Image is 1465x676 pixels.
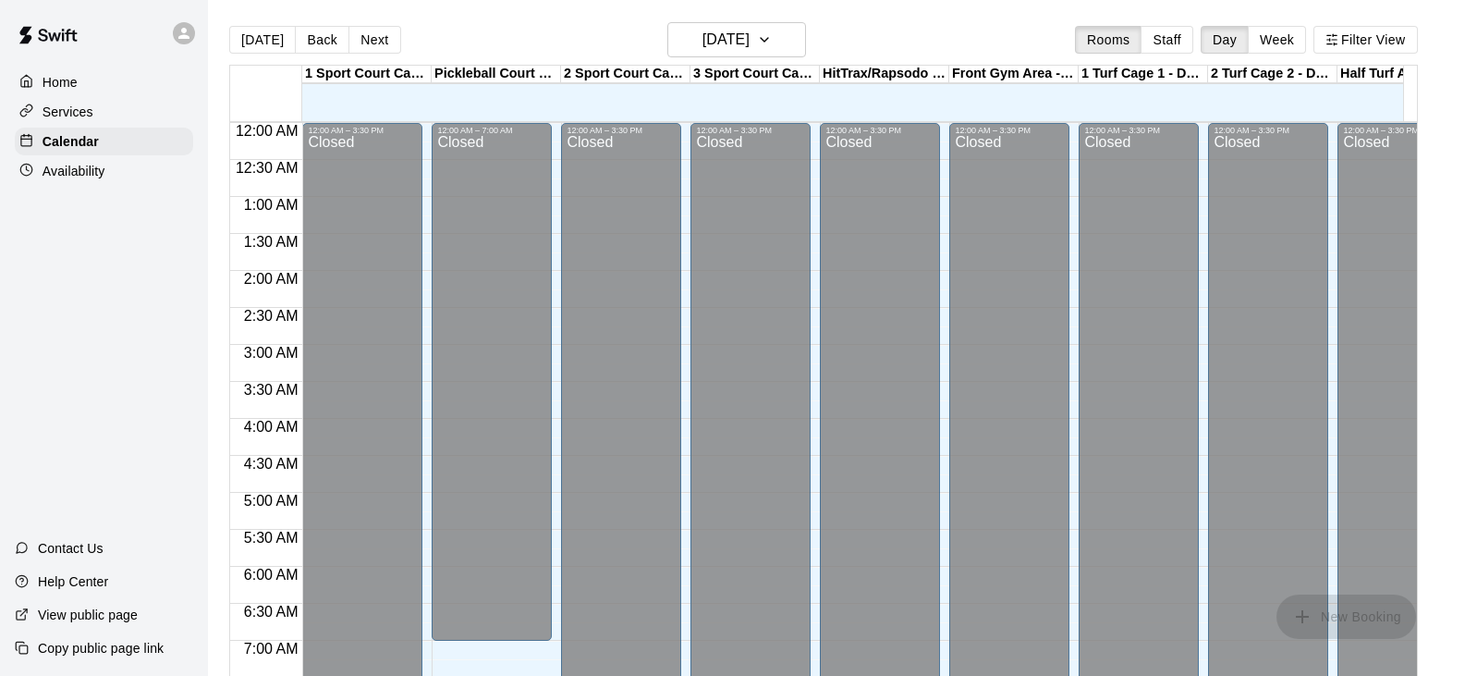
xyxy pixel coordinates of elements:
span: 3:00 AM [239,345,303,361]
button: Filter View [1313,26,1417,54]
div: 1 Turf Cage 1 - DOWNINGTOWN [1079,66,1208,83]
button: [DATE] [667,22,806,57]
button: Week [1248,26,1306,54]
span: 12:30 AM [231,160,303,176]
p: View public page [38,606,138,624]
div: HitTrax/Rapsodo Virtual Reality Rental Cage - 16'x35' [820,66,949,83]
div: Front Gym Area - [GEOGRAPHIC_DATA] [949,66,1079,83]
span: 1:30 AM [239,234,303,250]
div: 12:00 AM – 3:30 PM [308,126,388,135]
div: 12:00 AM – 3:30 PM [567,126,647,135]
span: 5:00 AM [239,493,303,509]
a: Services [15,98,193,126]
div: 2 Turf Cage 2 - DOWNINGTOWN [1208,66,1337,83]
button: Rooms [1075,26,1141,54]
span: 4:00 AM [239,419,303,435]
button: Back [295,26,349,54]
a: Calendar [15,128,193,155]
p: Home [43,73,78,92]
div: Closed [437,135,546,638]
div: 12:00 AM – 3:30 PM [1084,126,1165,135]
button: Day [1201,26,1249,54]
span: 1:00 AM [239,197,303,213]
span: 2:00 AM [239,271,303,287]
button: Next [348,26,400,54]
span: 7:00 AM [239,641,303,657]
p: Availability [43,162,105,180]
p: Copy public page link [38,639,164,658]
div: 12:00 AM – 7:00 AM [437,126,517,135]
span: 3:30 AM [239,382,303,398]
a: Availability [15,157,193,185]
div: 1 Sport Court Cage 1 - DOWNINGTOWN [302,66,432,83]
span: 2:30 AM [239,308,303,324]
span: You don't have the permission to add bookings [1276,608,1416,623]
p: Services [43,103,93,121]
p: Contact Us [38,539,104,558]
div: 12:00 AM – 3:30 PM [696,126,776,135]
div: 12:00 AM – 3:30 PM [1214,126,1294,135]
div: 3 Sport Court Cage 3 - DOWNINGTOWN [690,66,820,83]
h6: [DATE] [702,27,750,53]
div: 12:00 AM – 7:00 AM: Closed [432,123,552,641]
div: 12:00 AM – 3:30 PM [825,126,906,135]
a: Home [15,68,193,96]
button: Staff [1141,26,1193,54]
span: 12:00 AM [231,123,303,139]
span: 6:00 AM [239,567,303,583]
span: 6:30 AM [239,604,303,620]
span: 4:30 AM [239,456,303,472]
div: 2 Sport Court Cage 2 - DOWNINGTOWN [561,66,690,83]
p: Help Center [38,572,108,591]
div: Pickleball Court Rental [432,66,561,83]
span: 5:30 AM [239,530,303,546]
div: 12:00 AM – 3:30 PM [955,126,1035,135]
button: [DATE] [229,26,296,54]
p: Calendar [43,132,99,151]
div: 12:00 AM – 3:30 PM [1343,126,1423,135]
